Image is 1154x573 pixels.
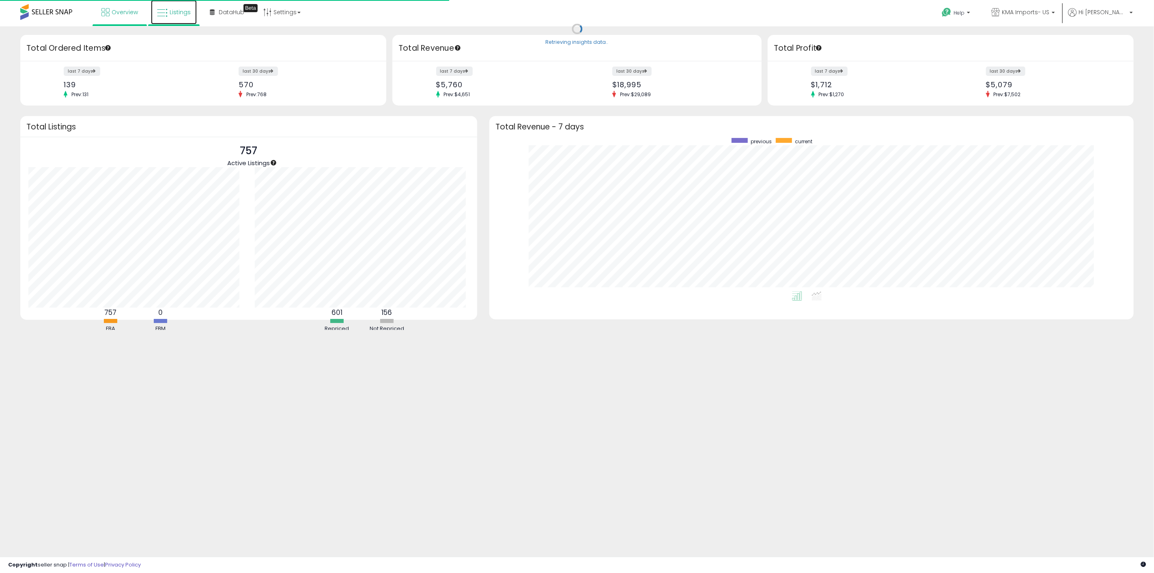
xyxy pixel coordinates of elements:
[811,67,848,76] label: last 7 days
[986,67,1025,76] label: last 30 days
[616,91,655,98] span: Prev: $29,089
[239,67,278,76] label: last 30 days
[986,80,1120,89] div: $5,079
[935,1,978,26] a: Help
[112,8,138,16] span: Overview
[954,9,965,16] span: Help
[495,124,1128,130] h3: Total Revenue - 7 days
[332,308,342,317] b: 601
[136,325,185,333] div: FBM
[436,80,571,89] div: $5,760
[751,138,772,145] span: previous
[270,159,277,166] div: Tooltip anchor
[104,44,112,52] div: Tooltip anchor
[227,143,270,159] p: 757
[774,43,1128,54] h3: Total Profit
[811,80,945,89] div: $1,712
[990,91,1025,98] span: Prev: $7,502
[104,308,116,317] b: 757
[219,8,244,16] span: DataHub
[398,43,756,54] h3: Total Revenue
[243,4,258,12] div: Tooltip anchor
[546,39,609,46] div: Retrieving insights data..
[440,91,474,98] span: Prev: $4,651
[612,80,747,89] div: $18,995
[158,308,163,317] b: 0
[1068,8,1133,26] a: Hi [PERSON_NAME]
[381,308,392,317] b: 156
[239,80,372,89] div: 570
[64,80,197,89] div: 139
[64,67,100,76] label: last 7 days
[312,325,361,333] div: Repriced
[26,124,471,130] h3: Total Listings
[436,67,473,76] label: last 7 days
[227,159,270,167] span: Active Listings
[362,325,411,333] div: Not Repriced
[1002,8,1049,16] span: KMA Imports- US
[612,67,652,76] label: last 30 days
[26,43,380,54] h3: Total Ordered Items
[941,7,952,17] i: Get Help
[815,91,848,98] span: Prev: $1,270
[170,8,191,16] span: Listings
[86,325,135,333] div: FBA
[242,91,271,98] span: Prev: 768
[815,44,822,52] div: Tooltip anchor
[67,91,93,98] span: Prev: 131
[1079,8,1127,16] span: Hi [PERSON_NAME]
[454,44,461,52] div: Tooltip anchor
[795,138,812,145] span: current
